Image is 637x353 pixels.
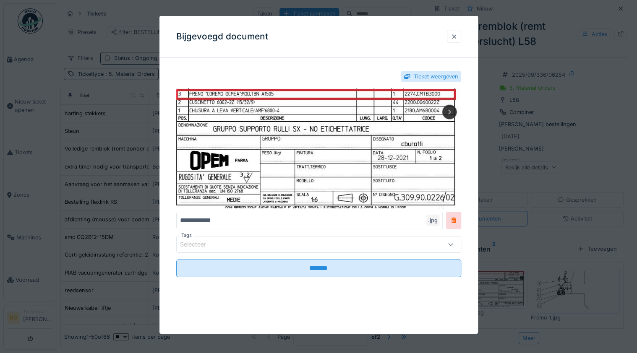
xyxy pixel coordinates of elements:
[180,240,218,249] div: Selecteer
[414,73,458,80] div: Ticket weergeven
[180,232,193,239] label: Tags
[426,215,439,226] div: .jpg
[176,88,461,208] img: a71db5c3-36f0-46c3-8457-b2fd154a330c-Freno%20coremo.jpg
[176,31,268,42] h3: Bijgevoegd document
